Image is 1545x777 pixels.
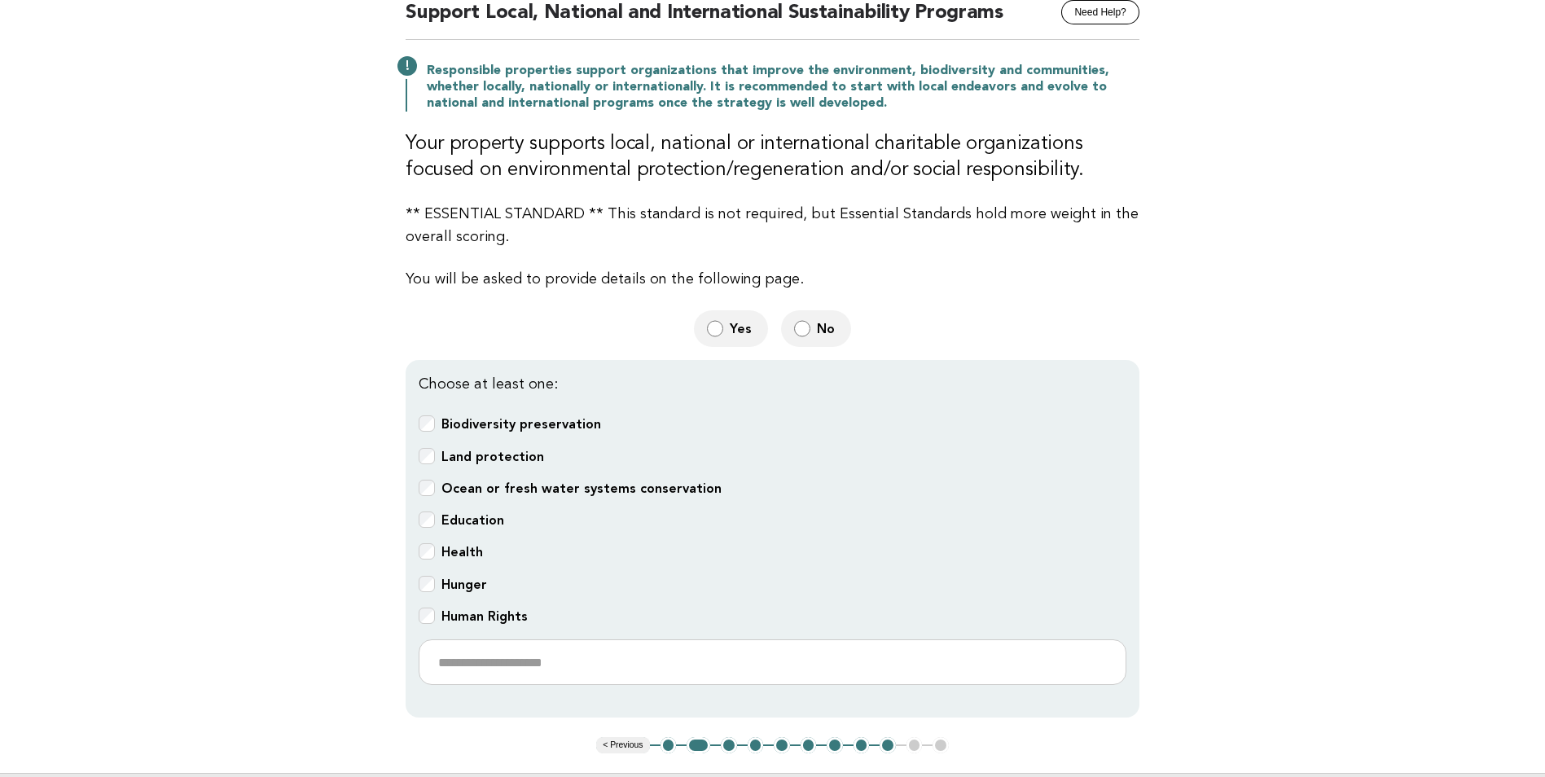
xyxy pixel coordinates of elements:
[441,512,504,528] b: Education
[817,320,838,337] span: No
[794,320,810,337] input: No
[661,737,677,753] button: 1
[427,63,1139,112] p: Responsible properties support organizations that improve the environment, biodiversity and commu...
[596,737,649,753] button: < Previous
[827,737,843,753] button: 7
[441,416,601,432] b: Biodiversity preservation
[707,320,723,337] input: Yes
[441,481,722,496] b: Ocean or fresh water systems conservation
[721,737,737,753] button: 3
[406,203,1139,248] p: ** ESSENTIAL STANDARD ** This standard is not required, but Essential Standards hold more weight ...
[854,737,870,753] button: 8
[441,449,544,464] b: Land protection
[419,373,1126,396] p: Choose at least one:
[406,268,1139,291] p: You will be asked to provide details on the following page.
[748,737,764,753] button: 4
[774,737,790,753] button: 5
[441,577,487,592] b: Hunger
[730,320,755,337] span: Yes
[687,737,710,753] button: 2
[441,608,528,624] b: Human Rights
[880,737,896,753] button: 9
[801,737,817,753] button: 6
[441,544,483,560] b: Health
[406,131,1139,183] h3: Your property supports local, national or international charitable organizations focused on envir...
